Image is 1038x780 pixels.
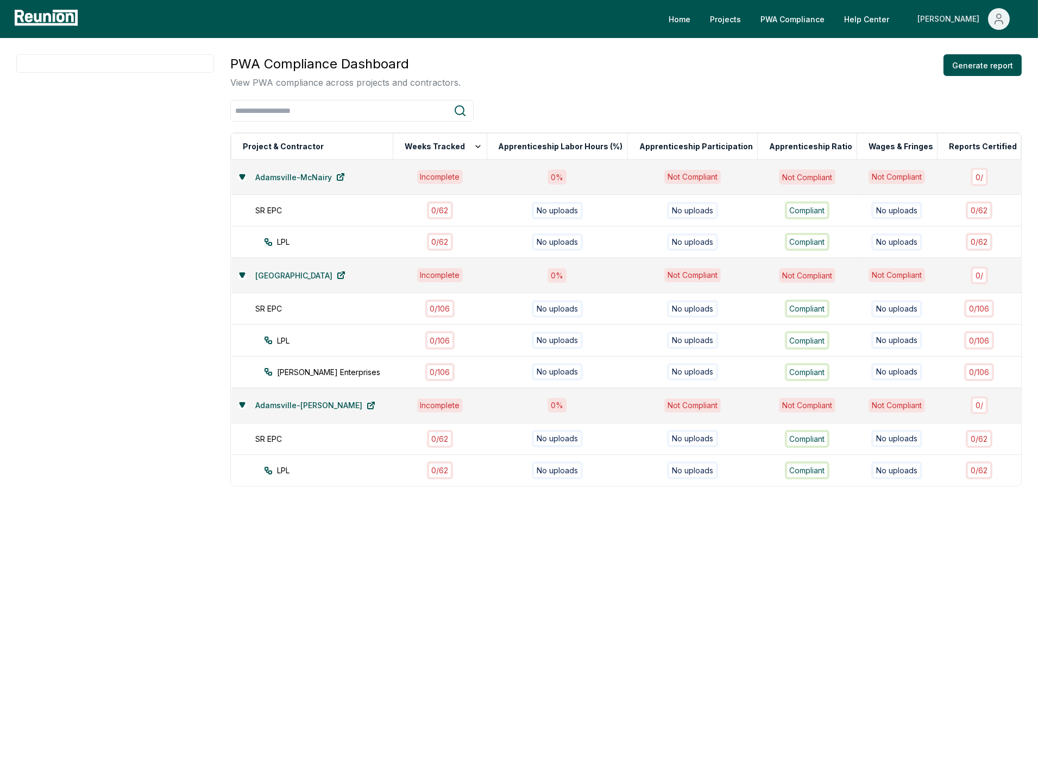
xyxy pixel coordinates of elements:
[417,170,463,184] div: Incomplete
[971,396,988,414] div: 0 /
[247,264,354,286] a: [GEOGRAPHIC_DATA]
[966,201,992,219] div: 0 / 62
[835,8,898,30] a: Help Center
[752,8,833,30] a: PWA Compliance
[966,461,992,479] div: 0 / 62
[247,395,384,416] a: Adamsville-[PERSON_NAME]
[779,169,835,184] div: Not Compliant
[871,332,922,349] div: No uploads
[871,233,922,251] div: No uploads
[427,201,454,219] div: 0 / 62
[785,233,830,251] div: Compliant
[532,363,583,381] div: No uploads
[425,331,455,349] div: 0 / 106
[532,461,583,479] div: No uploads
[971,168,988,186] div: 0 /
[417,398,463,413] div: Incomplete
[947,136,1019,157] button: Reports Certified
[964,331,994,349] div: 0 / 106
[417,268,463,282] div: Incomplete
[866,136,936,157] button: Wages & Fringes
[871,202,922,219] div: No uploads
[785,201,830,219] div: Compliant
[667,363,718,381] div: No uploads
[785,300,830,318] div: Compliant
[264,366,413,378] div: [PERSON_NAME] Enterprises
[667,300,718,318] div: No uploads
[964,300,994,318] div: 0 / 106
[532,332,583,349] div: No uploads
[496,136,625,157] button: Apprenticeship Labor Hours (%)
[548,169,567,184] div: 0 %
[943,54,1022,76] button: Generate report
[427,461,454,479] div: 0 / 62
[241,136,326,157] button: Project & Contractor
[255,303,404,314] div: SR EPC
[871,430,922,447] div: No uploads
[785,331,830,349] div: Compliant
[660,8,1027,30] nav: Main
[425,363,455,381] div: 0 / 106
[532,202,583,219] div: No uploads
[785,363,830,381] div: Compliant
[427,233,454,251] div: 0 / 62
[871,461,922,479] div: No uploads
[966,430,992,448] div: 0 / 62
[779,268,835,283] div: Not Compliant
[548,268,567,283] div: 0 %
[230,76,461,89] p: View PWA compliance across projects and contractors.
[255,433,404,445] div: SR EPC
[264,465,413,476] div: LPL
[664,170,721,184] div: Not Compliant
[402,136,485,157] button: Weeks Tracked
[664,268,721,282] div: Not Compliant
[909,8,1018,30] button: [PERSON_NAME]
[779,398,835,413] div: Not Compliant
[966,233,992,251] div: 0 / 62
[427,430,454,448] div: 0 / 62
[532,430,583,447] div: No uploads
[264,236,413,248] div: LPL
[871,363,922,381] div: No uploads
[667,202,718,219] div: No uploads
[667,430,718,447] div: No uploads
[667,332,718,349] div: No uploads
[869,398,925,413] div: Not Compliant
[785,430,830,448] div: Compliant
[532,233,583,251] div: No uploads
[964,363,994,381] div: 0 / 106
[971,267,988,284] div: 0 /
[532,300,583,318] div: No uploads
[660,8,699,30] a: Home
[767,136,854,157] button: Apprenticeship Ratio
[869,268,925,282] div: Not Compliant
[869,170,925,184] div: Not Compliant
[255,205,404,216] div: SR EPC
[637,136,755,157] button: Apprenticeship Participation
[667,461,718,479] div: No uploads
[917,8,984,30] div: [PERSON_NAME]
[701,8,750,30] a: Projects
[664,398,721,413] div: Not Compliant
[871,300,922,318] div: No uploads
[230,54,461,74] h3: PWA Compliance Dashboard
[247,166,354,188] a: Adamsville-McNairy
[548,398,567,413] div: 0 %
[785,461,830,479] div: Compliant
[425,300,455,318] div: 0 / 106
[667,233,718,251] div: No uploads
[264,335,413,346] div: LPL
